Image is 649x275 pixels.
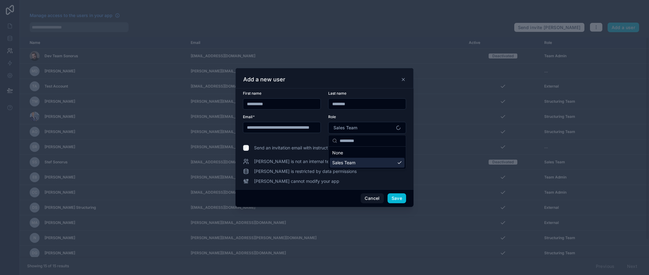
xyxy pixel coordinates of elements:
[330,148,405,158] div: None
[243,114,252,119] span: Email
[328,114,336,119] span: Role
[388,193,406,203] button: Save
[254,168,357,174] span: [PERSON_NAME] is restricted by data permissions
[254,145,353,151] span: Send an invitation email with instructions to log in
[328,122,406,134] button: Select Button
[243,91,261,96] span: First name
[254,178,339,184] span: [PERSON_NAME] cannot modify your app
[329,147,406,169] div: Suggestions
[254,158,353,165] span: [PERSON_NAME] is not an internal team member
[332,160,355,166] span: Sales Team
[333,125,357,131] span: Sales Team
[243,76,285,83] h3: Add a new user
[361,193,384,203] button: Cancel
[243,145,249,151] input: Send an invitation email with instructions to log in
[328,91,346,96] span: Last name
